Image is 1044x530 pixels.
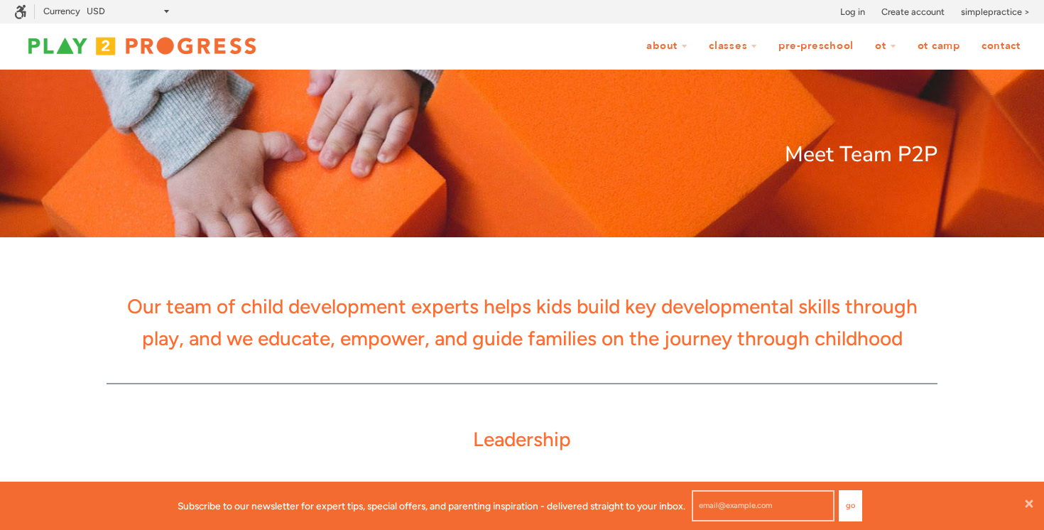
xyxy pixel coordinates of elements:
[961,5,1030,19] a: simplepractice >
[43,6,80,16] label: Currency
[700,33,766,60] a: Classes
[866,33,906,60] a: OT
[178,498,685,514] p: Subscribe to our newsletter for expert tips, special offers, and parenting inspiration - delivere...
[881,5,945,19] a: Create account
[840,5,865,19] a: Log in
[107,291,937,355] p: Our team of child development experts helps kids build key developmental skills through play, and...
[107,423,937,455] p: Leadership
[908,33,969,60] a: OT Camp
[107,138,937,172] p: Meet Team P2P
[14,32,270,60] img: Play2Progress logo
[692,490,834,521] input: email@example.com
[972,33,1030,60] a: Contact
[839,490,862,521] button: Go
[637,33,697,60] a: About
[769,33,863,60] a: Pre-Preschool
